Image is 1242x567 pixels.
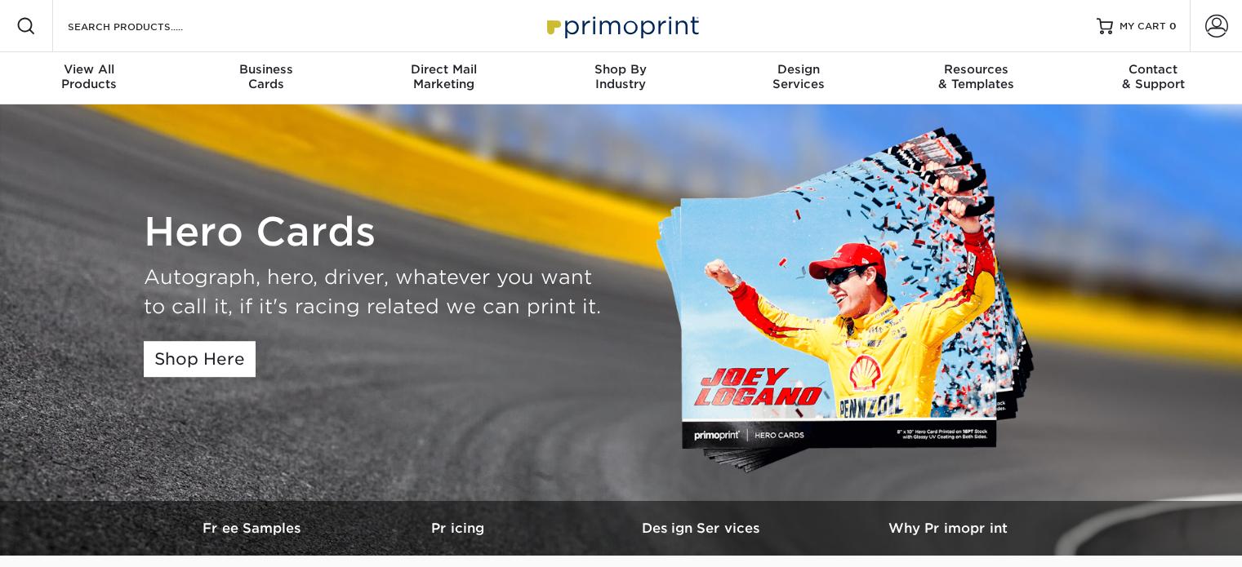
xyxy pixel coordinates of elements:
div: & Templates [887,62,1064,91]
a: Why Primoprint [826,501,1071,556]
h3: Free Samples [172,520,336,536]
h1: Hero Cards [144,209,609,256]
img: Primoprint [540,8,703,43]
a: BusinessCards [177,52,354,104]
a: Pricing [336,501,581,556]
a: Resources& Templates [887,52,1064,104]
span: Direct Mail [355,62,532,77]
a: Contact& Support [1065,52,1242,104]
span: Contact [1065,62,1242,77]
div: & Support [1065,62,1242,91]
a: Free Samples [172,501,336,556]
a: Shop ByIndustry [532,52,710,104]
a: Design Services [581,501,826,556]
span: 0 [1169,20,1177,32]
div: Autograph, hero, driver, whatever you want to call it, if it's racing related we can print it. [144,263,609,321]
h3: Design Services [581,520,826,536]
div: Industry [532,62,710,91]
span: Resources [887,62,1064,77]
div: Services [710,62,887,91]
div: Cards [177,62,354,91]
img: Custom Hero Cards [654,124,1054,481]
h3: Why Primoprint [826,520,1071,536]
span: Shop By [532,62,710,77]
span: Business [177,62,354,77]
a: DesignServices [710,52,887,104]
span: Design [710,62,887,77]
h3: Pricing [336,520,581,536]
div: Marketing [355,62,532,91]
input: SEARCH PRODUCTS..... [66,16,225,36]
span: MY CART [1120,20,1166,33]
a: Direct MailMarketing [355,52,532,104]
a: Shop Here [144,341,256,377]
